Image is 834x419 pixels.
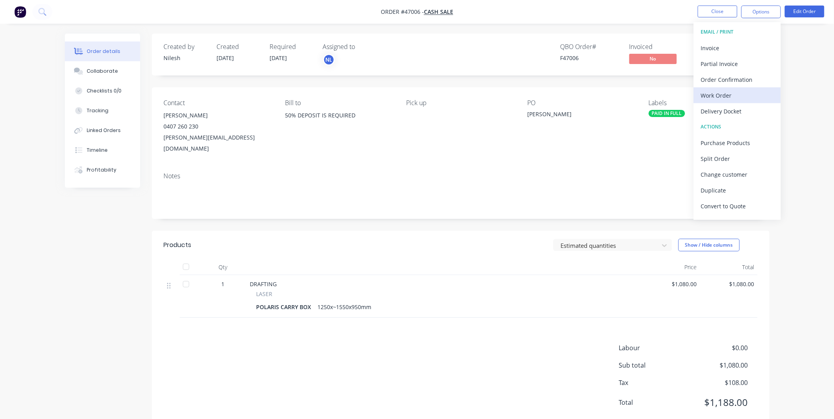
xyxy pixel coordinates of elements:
[285,110,393,135] div: 50% DEPOSIT IS REQUIRED
[65,81,140,101] button: Checklists 0/0
[250,280,277,288] span: DRAFTING
[87,87,122,94] div: Checklists 0/0
[164,43,207,51] div: Created by
[65,160,140,180] button: Profitability
[678,239,740,251] button: Show / Hide columns
[164,240,192,250] div: Products
[256,301,315,313] div: POLARIS CARRY BOX
[323,54,335,66] button: NL
[406,99,515,107] div: Pick up
[701,137,774,149] div: Purchase Products
[701,106,774,117] div: Delivery Docket
[323,43,402,51] div: Assigned to
[619,398,690,407] span: Total
[619,343,690,353] span: Labour
[381,8,424,16] span: Order #47006 -
[87,68,118,75] div: Collaborate
[164,132,272,154] div: [PERSON_NAME][EMAIL_ADDRESS][DOMAIN_NAME]
[560,43,620,51] div: QBO Order #
[256,290,273,298] span: LASER
[701,153,774,164] div: Split Order
[701,216,774,228] div: Archive
[701,90,774,101] div: Work Order
[65,121,140,140] button: Linked Orders
[689,395,748,410] span: $1,188.00
[701,74,774,85] div: Order Confirmation
[700,259,758,275] div: Total
[424,8,453,16] a: CASH SALE
[698,6,737,17] button: Close
[643,259,700,275] div: Price
[701,185,774,196] div: Duplicate
[701,169,774,180] div: Change customer
[199,259,247,275] div: Qty
[222,280,225,288] span: 1
[285,99,393,107] div: Bill to
[87,107,108,114] div: Tracking
[528,99,636,107] div: PO
[689,343,748,353] span: $0.00
[65,42,140,61] button: Order details
[701,42,774,54] div: Invoice
[619,360,690,370] span: Sub total
[87,127,121,134] div: Linked Orders
[87,166,116,174] div: Profitability
[629,54,677,64] span: No
[528,110,627,121] div: [PERSON_NAME]
[701,200,774,212] div: Convert to Quote
[629,43,689,51] div: Invoiced
[785,6,825,17] button: Edit Order
[65,101,140,121] button: Tracking
[701,27,774,37] div: EMAIL / PRINT
[217,54,234,62] span: [DATE]
[14,6,26,18] img: Factory
[217,43,260,51] div: Created
[65,61,140,81] button: Collaborate
[270,43,313,51] div: Required
[560,54,620,62] div: F47006
[164,121,272,132] div: 0407 260 230
[164,54,207,62] div: Nilesh
[689,378,748,387] span: $108.00
[649,110,685,117] div: PAID IN FULL
[164,172,758,180] div: Notes
[701,122,774,132] div: ACTIONS
[87,147,108,154] div: Timeline
[164,110,272,154] div: [PERSON_NAME]0407 260 230[PERSON_NAME][EMAIL_ADDRESS][DOMAIN_NAME]
[164,110,272,121] div: [PERSON_NAME]
[649,99,757,107] div: Labels
[270,54,287,62] span: [DATE]
[315,301,375,313] div: 1250x~1550x950mm
[646,280,697,288] span: $1,080.00
[87,48,120,55] div: Order details
[689,360,748,370] span: $1,080.00
[285,110,393,121] div: 50% DEPOSIT IS REQUIRED
[619,378,690,387] span: Tax
[164,99,272,107] div: Contact
[701,58,774,70] div: Partial Invoice
[741,6,781,18] button: Options
[703,280,754,288] span: $1,080.00
[65,140,140,160] button: Timeline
